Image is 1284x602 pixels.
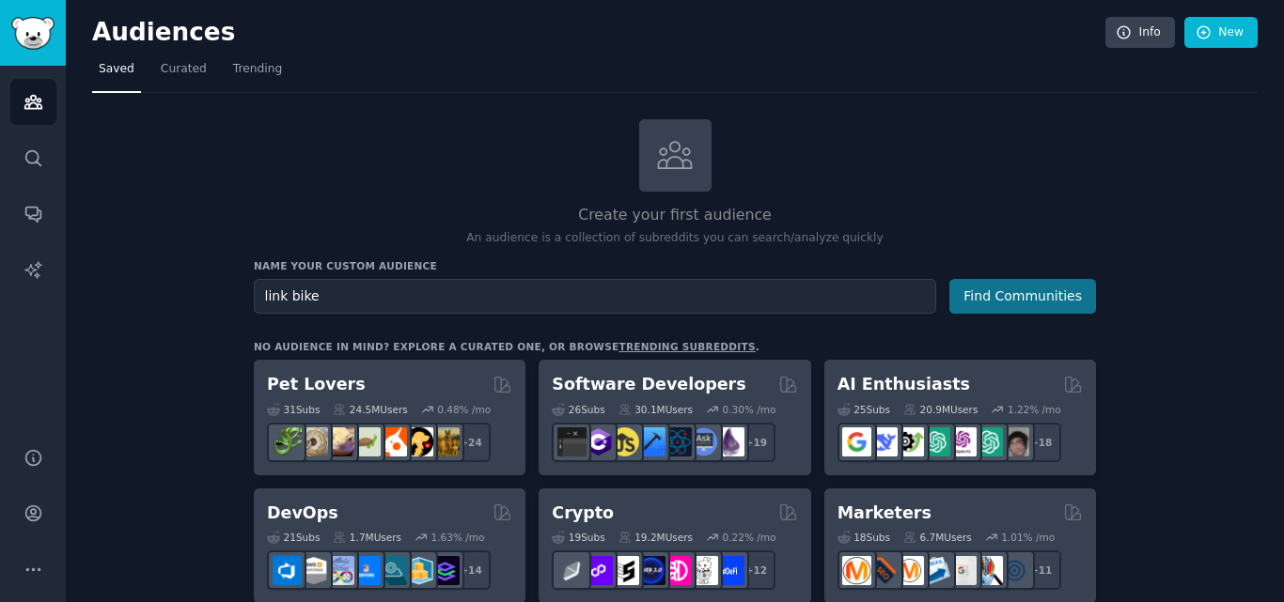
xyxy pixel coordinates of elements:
div: 6.7M Users [903,531,972,544]
img: chatgpt_prompts_ [974,427,1003,456]
div: 21 Sub s [267,531,320,544]
div: + 12 [736,550,775,590]
div: + 11 [1022,550,1061,590]
img: ethfinance [557,556,587,585]
h2: Marketers [838,502,932,525]
img: ballpython [299,427,328,456]
img: software [557,427,587,456]
span: Curated [161,61,207,78]
div: 19 Sub s [552,531,604,544]
img: aws_cdk [404,556,433,585]
img: iOSProgramming [636,427,665,456]
h2: Pet Lovers [267,373,366,396]
img: PetAdvice [404,427,433,456]
img: defi_ [715,556,744,585]
img: platformengineering [378,556,407,585]
div: + 14 [451,550,491,590]
img: GummySearch logo [11,17,55,50]
img: OnlineMarketing [1000,556,1029,585]
img: csharp [584,427,613,456]
img: ethstaker [610,556,639,585]
span: Trending [233,61,282,78]
a: Trending [227,54,289,93]
div: 0.30 % /mo [723,403,776,416]
h2: Create your first audience [254,204,1096,227]
h3: Name your custom audience [254,259,1096,272]
img: MarketingResearch [974,556,1003,585]
div: 20.9M Users [903,403,978,416]
div: 18 Sub s [838,531,890,544]
img: DeepSeek [869,427,898,456]
img: web3 [636,556,665,585]
div: 0.48 % /mo [437,403,491,416]
img: Emailmarketing [921,556,950,585]
img: azuredevops [273,556,302,585]
img: OpenAIDev [947,427,977,456]
img: cockatiel [378,427,407,456]
img: bigseo [869,556,898,585]
img: PlatformEngineers [431,556,460,585]
img: content_marketing [842,556,871,585]
img: chatgpt_promptDesign [921,427,950,456]
img: elixir [715,427,744,456]
img: AWS_Certified_Experts [299,556,328,585]
h2: AI Enthusiasts [838,373,970,396]
input: Pick a short name, like "Digital Marketers" or "Movie-Goers" [254,279,936,314]
div: + 24 [451,423,491,462]
div: 26 Sub s [552,403,604,416]
h2: DevOps [267,502,338,525]
div: 1.22 % /mo [1008,403,1061,416]
img: AskComputerScience [689,427,718,456]
a: trending subreddits [619,341,755,352]
div: 25 Sub s [838,403,890,416]
div: 31 Sub s [267,403,320,416]
a: Info [1105,17,1175,49]
h2: Audiences [92,18,1105,48]
img: herpetology [273,427,302,456]
a: Curated [154,54,213,93]
a: Saved [92,54,141,93]
div: 24.5M Users [333,403,407,416]
div: 19.2M Users [619,531,693,544]
img: learnjavascript [610,427,639,456]
h2: Crypto [552,502,614,525]
img: reactnative [663,427,692,456]
div: 0.22 % /mo [723,531,776,544]
a: New [1184,17,1258,49]
div: 1.01 % /mo [1001,531,1055,544]
img: CryptoNews [689,556,718,585]
span: Saved [99,61,134,78]
img: AskMarketing [895,556,924,585]
div: + 19 [736,423,775,462]
img: googleads [947,556,977,585]
img: Docker_DevOps [325,556,354,585]
h2: Software Developers [552,373,745,396]
div: 1.7M Users [333,531,401,544]
img: dogbreed [431,427,460,456]
img: 0xPolygon [584,556,613,585]
button: Find Communities [949,279,1096,314]
img: turtle [352,427,381,456]
img: ArtificalIntelligence [1000,427,1029,456]
img: AItoolsCatalog [895,427,924,456]
div: + 18 [1022,423,1061,462]
p: An audience is a collection of subreddits you can search/analyze quickly [254,230,1096,247]
img: DevOpsLinks [352,556,381,585]
img: leopardgeckos [325,427,354,456]
img: GoogleGeminiAI [842,427,871,456]
div: 1.63 % /mo [431,531,485,544]
img: defiblockchain [663,556,692,585]
div: No audience in mind? Explore a curated one, or browse . [254,340,759,353]
div: 30.1M Users [619,403,693,416]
